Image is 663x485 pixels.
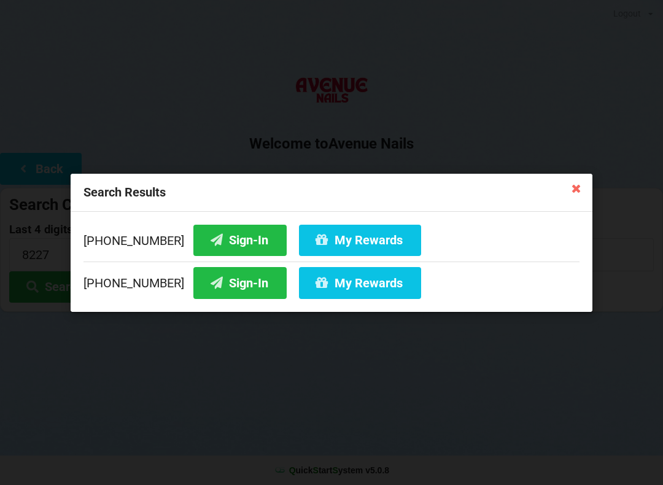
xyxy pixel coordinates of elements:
div: Search Results [71,174,592,212]
button: Sign-In [193,267,287,298]
button: Sign-In [193,224,287,255]
button: My Rewards [299,224,421,255]
button: My Rewards [299,267,421,298]
div: [PHONE_NUMBER] [83,224,580,261]
div: [PHONE_NUMBER] [83,261,580,298]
